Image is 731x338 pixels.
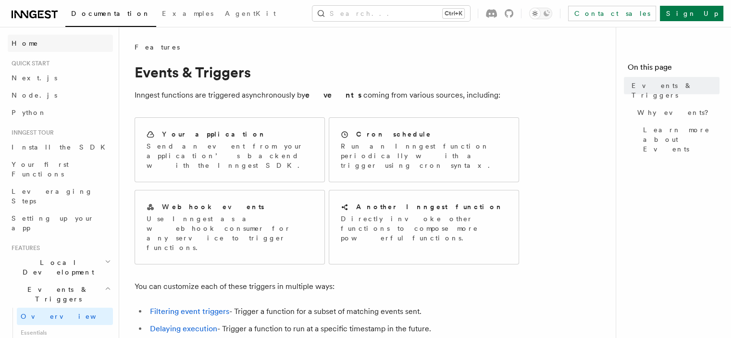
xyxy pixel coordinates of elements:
[356,202,503,212] h2: Another Inngest function
[156,3,219,26] a: Examples
[8,210,113,237] a: Setting up your app
[71,10,150,17] span: Documentation
[341,141,507,170] p: Run an Inngest function periodically with a trigger using cron syntax.
[8,183,113,210] a: Leveraging Steps
[305,90,363,100] strong: events
[12,91,57,99] span: Node.js
[8,104,113,121] a: Python
[12,143,111,151] span: Install the SDK
[628,62,719,77] h4: On this page
[12,74,57,82] span: Next.js
[12,161,69,178] span: Your first Functions
[568,6,656,21] a: Contact sales
[135,42,180,52] span: Features
[628,77,719,104] a: Events & Triggers
[329,117,519,182] a: Cron scheduleRun an Inngest function periodically with a trigger using cron syntax.
[147,305,519,318] li: - Trigger a function for a subset of matching events sent.
[8,60,50,67] span: Quick start
[329,190,519,264] a: Another Inngest functionDirectly invoke other functions to compose more powerful functions.
[8,138,113,156] a: Install the SDK
[341,214,507,243] p: Directly invoke other functions to compose more powerful functions.
[219,3,282,26] a: AgentKit
[8,129,54,137] span: Inngest tour
[17,308,113,325] a: Overview
[639,121,719,158] a: Learn more about Events
[8,156,113,183] a: Your first Functions
[135,280,519,293] p: You can customize each of these triggers in multiple ways:
[135,190,325,264] a: Webhook eventsUse Inngest as a webhook consumer for any service to trigger functions.
[65,3,156,27] a: Documentation
[147,141,313,170] p: Send an event from your application’s backend with the Inngest SDK.
[312,6,470,21] button: Search...Ctrl+K
[12,214,94,232] span: Setting up your app
[147,214,313,252] p: Use Inngest as a webhook consumer for any service to trigger functions.
[225,10,276,17] span: AgentKit
[21,313,120,320] span: Overview
[150,307,229,316] a: Filtering event triggers
[356,129,432,139] h2: Cron schedule
[643,125,719,154] span: Learn more about Events
[8,281,113,308] button: Events & Triggers
[637,108,715,117] span: Why events?
[135,88,519,102] p: Inngest functions are triggered asynchronously by coming from various sources, including:
[135,63,519,81] h1: Events & Triggers
[8,35,113,52] a: Home
[150,324,217,333] a: Delaying execution
[529,8,552,19] button: Toggle dark mode
[660,6,723,21] a: Sign Up
[8,258,105,277] span: Local Development
[162,10,213,17] span: Examples
[633,104,719,121] a: Why events?
[135,117,325,182] a: Your applicationSend an event from your application’s backend with the Inngest SDK.
[443,9,464,18] kbd: Ctrl+K
[8,285,105,304] span: Events & Triggers
[8,87,113,104] a: Node.js
[12,188,93,205] span: Leveraging Steps
[8,244,40,252] span: Features
[12,109,47,116] span: Python
[147,322,519,336] li: - Trigger a function to run at a specific timestamp in the future.
[12,38,38,48] span: Home
[632,81,719,100] span: Events & Triggers
[8,254,113,281] button: Local Development
[162,129,266,139] h2: Your application
[162,202,264,212] h2: Webhook events
[8,69,113,87] a: Next.js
